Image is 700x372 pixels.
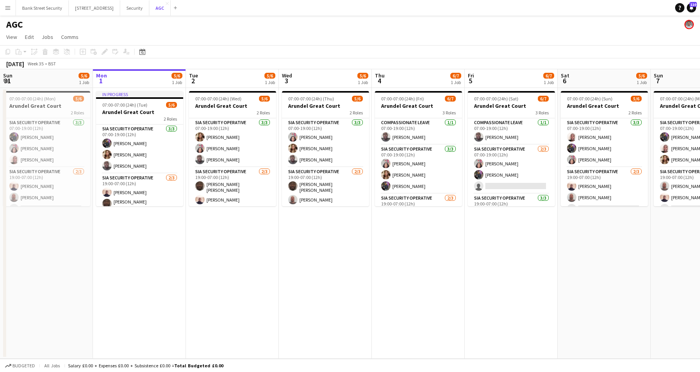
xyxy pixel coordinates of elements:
[281,76,292,85] span: 3
[166,102,177,108] span: 5/6
[79,73,89,79] span: 5/6
[445,96,456,102] span: 6/7
[684,20,694,29] app-user-avatar: Charles Sandalo
[381,96,424,102] span: 07:00-07:00 (24h) (Fri)
[560,76,569,85] span: 6
[561,118,648,167] app-card-role: SIA Security Operative3/307:00-19:00 (12h)[PERSON_NAME][PERSON_NAME][PERSON_NAME]
[561,91,648,206] app-job-card: 07:00-07:00 (24h) (Sun)5/6Arundel Great Court2 RolesSIA Security Operative3/307:00-19:00 (12h)[PE...
[561,167,648,216] app-card-role: SIA Security Operative2/319:00-07:00 (12h)[PERSON_NAME][PERSON_NAME]
[43,363,61,368] span: All jobs
[96,91,183,97] div: In progress
[631,96,642,102] span: 5/6
[654,72,663,79] span: Sun
[352,96,363,102] span: 5/6
[3,72,12,79] span: Sun
[375,145,462,194] app-card-role: SIA Security Operative3/307:00-19:00 (12h)[PERSON_NAME][PERSON_NAME][PERSON_NAME]
[149,0,171,16] button: AGC
[375,102,462,109] h3: Arundel Great Court
[120,0,149,16] button: Security
[350,110,363,116] span: 2 Roles
[468,72,474,79] span: Fri
[6,60,24,68] div: [DATE]
[188,76,198,85] span: 2
[26,61,45,67] span: Week 35
[474,96,518,102] span: 07:00-07:00 (24h) (Sat)
[189,91,276,206] app-job-card: 07:00-07:00 (24h) (Wed)5/6Arundel Great Court2 RolesSIA Security Operative3/307:00-19:00 (12h)[PE...
[689,2,697,7] span: 110
[4,361,36,370] button: Budgeted
[48,61,56,67] div: BST
[282,91,369,206] app-job-card: 07:00-07:00 (24h) (Thu)5/6Arundel Great Court2 RolesSIA Security Operative3/307:00-19:00 (12h)[PE...
[9,96,56,102] span: 07:00-07:00 (24h) (Mon)
[3,32,20,42] a: View
[468,118,555,145] app-card-role: Compassionate Leave1/107:00-19:00 (12h)[PERSON_NAME]
[6,33,17,40] span: View
[561,102,648,109] h3: Arundel Great Court
[467,76,474,85] span: 5
[375,72,385,79] span: Thu
[567,96,612,102] span: 07:00-07:00 (24h) (Sun)
[58,32,82,42] a: Comms
[468,102,555,109] h3: Arundel Great Court
[172,79,182,85] div: 1 Job
[357,73,368,79] span: 5/6
[38,32,56,42] a: Jobs
[561,72,569,79] span: Sat
[174,363,223,368] span: Total Budgeted £0.00
[69,0,120,16] button: [STREET_ADDRESS]
[3,102,90,109] h3: Arundel Great Court
[637,79,647,85] div: 1 Job
[96,91,183,206] app-job-card: In progress07:00-07:00 (24h) (Tue)5/6Arundel Great Court2 RolesSIA Security Operative3/307:00-19:...
[375,91,462,206] app-job-card: 07:00-07:00 (24h) (Fri)6/7Arundel Great Court3 RolesCompassionate Leave1/107:00-19:00 (12h)[PERSO...
[468,91,555,206] app-job-card: 07:00-07:00 (24h) (Sat)6/7Arundel Great Court3 RolesCompassionate Leave1/107:00-19:00 (12h)[PERSO...
[71,110,84,116] span: 2 Roles
[468,194,555,245] app-card-role: SIA Security Operative3/319:00-07:00 (12h)
[25,33,34,40] span: Edit
[189,118,276,167] app-card-role: SIA Security Operative3/307:00-19:00 (12h)[PERSON_NAME][PERSON_NAME][PERSON_NAME]
[96,125,183,174] app-card-role: SIA Security Operative3/307:00-19:00 (12h)[PERSON_NAME][PERSON_NAME][PERSON_NAME]
[73,96,84,102] span: 5/6
[264,73,275,79] span: 5/6
[22,32,37,42] a: Edit
[374,76,385,85] span: 4
[6,19,23,30] h1: AGC
[16,0,69,16] button: Bank Street Security
[189,102,276,109] h3: Arundel Great Court
[450,73,461,79] span: 6/7
[42,33,53,40] span: Jobs
[61,33,79,40] span: Comms
[282,167,369,219] app-card-role: SIA Security Operative2/319:00-07:00 (12h)[PERSON_NAME] [PERSON_NAME][PERSON_NAME]
[3,91,90,206] app-job-card: 07:00-07:00 (24h) (Mon)5/6Arundel Great Court2 RolesSIA Security Operative3/307:00-19:00 (12h)[PE...
[259,96,270,102] span: 5/6
[687,3,696,12] a: 110
[358,79,368,85] div: 1 Job
[96,72,107,79] span: Mon
[3,167,90,216] app-card-role: SIA Security Operative2/319:00-07:00 (12h)[PERSON_NAME][PERSON_NAME]
[2,76,12,85] span: 31
[535,110,549,116] span: 3 Roles
[468,145,555,194] app-card-role: SIA Security Operative2/307:00-19:00 (12h)[PERSON_NAME][PERSON_NAME]
[3,118,90,167] app-card-role: SIA Security Operative3/307:00-19:00 (12h)[PERSON_NAME][PERSON_NAME][PERSON_NAME]
[282,102,369,109] h3: Arundel Great Court
[189,72,198,79] span: Tue
[653,76,663,85] span: 7
[96,109,183,116] h3: Arundel Great Court
[443,110,456,116] span: 3 Roles
[257,110,270,116] span: 2 Roles
[288,96,334,102] span: 07:00-07:00 (24h) (Thu)
[628,110,642,116] span: 2 Roles
[96,174,183,225] app-card-role: SIA Security Operative2/319:00-07:00 (12h)[PERSON_NAME][PERSON_NAME] [PERSON_NAME]
[189,167,276,219] app-card-role: SIA Security Operative2/319:00-07:00 (12h)[PERSON_NAME] [PERSON_NAME][PERSON_NAME]
[102,102,147,108] span: 07:00-07:00 (24h) (Tue)
[171,73,182,79] span: 5/6
[375,194,462,245] app-card-role: SIA Security Operative2/319:00-07:00 (12h)
[12,363,35,368] span: Budgeted
[375,118,462,145] app-card-role: Compassionate Leave1/107:00-19:00 (12h)[PERSON_NAME]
